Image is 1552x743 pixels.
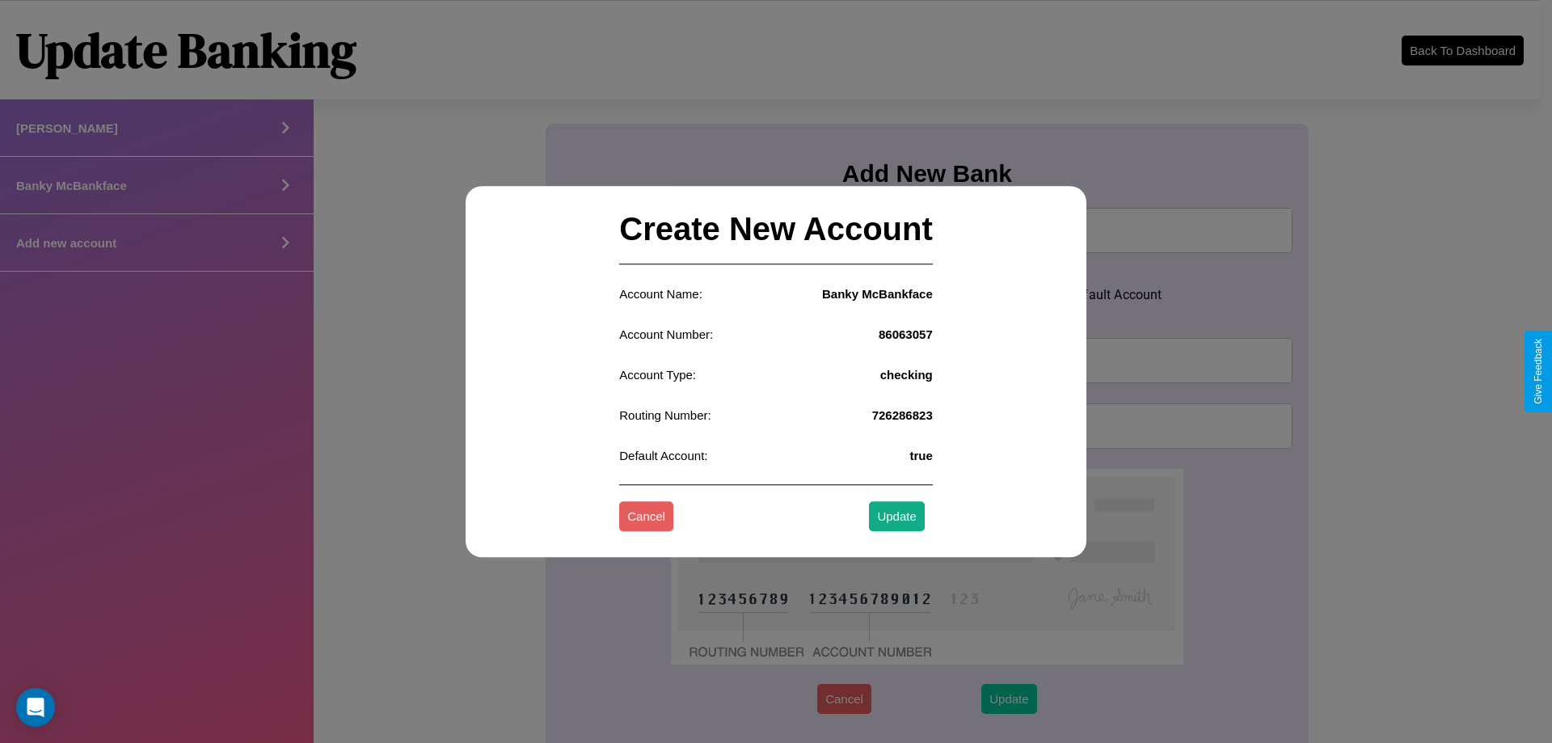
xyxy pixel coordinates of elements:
h4: true [909,449,932,462]
h4: checking [880,368,933,382]
h4: 726286823 [872,408,933,422]
h2: Create New Account [619,195,933,264]
h4: Banky McBankface [822,287,933,301]
div: Give Feedback [1533,339,1544,404]
button: Cancel [619,502,673,532]
p: Account Name: [619,283,702,305]
p: Account Number: [619,323,713,345]
h4: 86063057 [879,327,933,341]
p: Default Account: [619,445,707,466]
button: Update [869,502,924,532]
p: Account Type: [619,364,696,386]
p: Routing Number: [619,404,711,426]
div: Open Intercom Messenger [16,688,55,727]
